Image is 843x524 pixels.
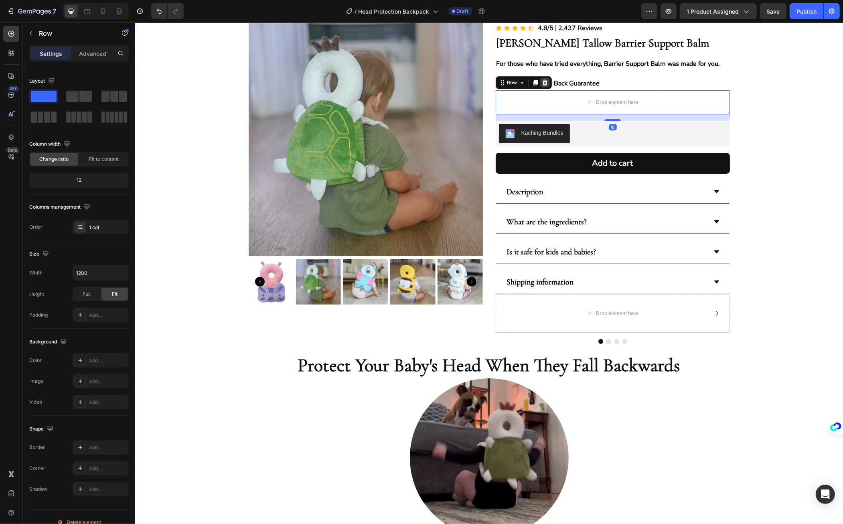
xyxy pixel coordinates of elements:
[767,8,780,15] span: Save
[29,444,45,451] div: Border
[372,195,452,204] strong: What are the ingredients?
[403,1,468,10] strong: 4.8/5 | 2,437 Reviews
[29,223,43,231] div: Order
[89,486,127,493] div: Add...
[364,102,435,121] button: Kaching Bundles
[370,106,380,116] img: KachingBundles.png
[372,252,439,267] p: Shipping information
[29,424,55,435] div: Shape
[53,6,56,16] p: 7
[461,77,504,83] div: Drop element here
[3,3,60,19] button: 7
[373,55,466,68] div: Rich Text Editor. Editing area: main
[275,356,434,515] img: head_protection.gif
[89,357,127,364] div: Add...
[29,357,42,364] div: Color
[359,7,430,16] span: Head Protection Backpack
[386,106,428,115] div: Kaching Bundles
[361,36,585,47] p: For those who have tried everything, Barrier Support Balm was made for you.
[29,76,56,87] div: Layout
[371,57,384,64] div: Row
[332,254,341,264] button: Carousel Next Arrow
[135,22,843,524] iframe: To enrich screen reader interactions, please activate Accessibility in Grammarly extension settings
[29,465,45,472] div: Corner
[79,49,106,58] p: Advanced
[463,317,468,321] button: Dot
[89,399,127,406] div: Add...
[29,337,68,347] div: Background
[687,7,739,16] span: 1 product assigned
[474,102,482,108] div: 16
[83,290,91,298] span: Full
[29,485,48,493] div: Shadow
[355,7,357,16] span: /
[372,222,461,237] p: Is it safe for kids and babies?
[29,290,44,298] div: Height
[790,3,823,19] button: Publish
[29,311,48,319] div: Padding
[112,290,118,298] span: Fit
[29,378,43,385] div: Image
[760,3,786,19] button: Save
[29,269,43,276] div: Width
[163,331,545,354] strong: Protect Your Baby's Head When They Fall Backwards
[461,288,504,294] div: Drop element here
[6,147,19,153] div: Beta
[374,57,465,65] strong: 30-Day Money Back Guarantee
[89,378,127,385] div: Add...
[89,224,127,231] div: 1 col
[479,317,484,321] button: Dot
[89,444,127,451] div: Add...
[29,249,51,260] div: Size
[8,85,19,92] div: 450
[361,14,574,27] strong: [PERSON_NAME] Tallow Barrier Support Balm
[372,165,408,174] strong: Description
[361,130,595,151] button: Add to cart
[457,8,469,15] span: Draft
[89,312,127,319] div: Add...
[29,202,92,213] div: Columns management
[40,156,69,163] span: Change ratio
[89,465,127,472] div: Add...
[487,317,492,321] button: Dot
[796,7,817,16] div: Publish
[40,49,62,58] p: Settings
[151,3,184,19] div: Undo/Redo
[457,134,498,148] div: Add to cart
[680,3,757,19] button: 1 product assigned
[29,139,72,150] div: Column width
[576,284,588,297] button: Carousel Next Arrow
[89,156,119,163] span: Fit to content
[471,317,476,321] button: Dot
[29,398,42,406] div: Video
[39,28,107,38] p: Row
[816,485,835,504] div: Open Intercom Messenger
[73,266,128,280] input: Auto
[31,175,127,186] div: 12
